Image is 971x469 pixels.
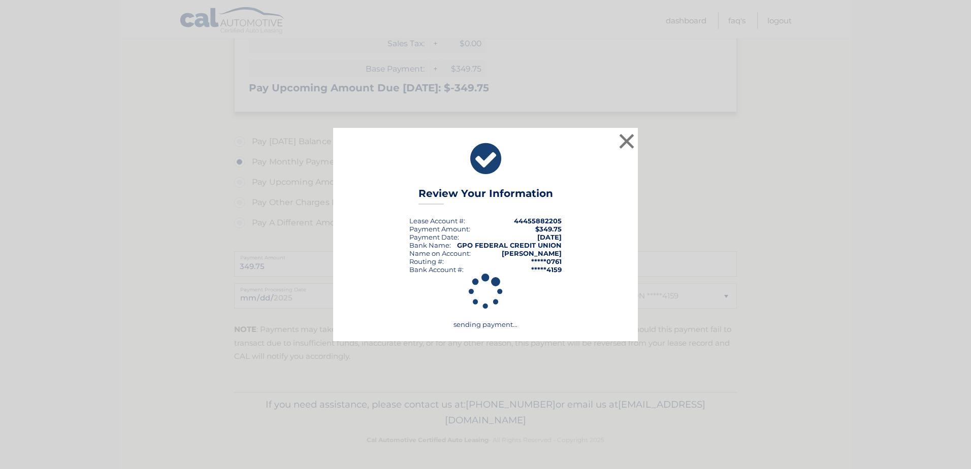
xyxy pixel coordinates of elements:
span: Payment Date [409,233,458,241]
h3: Review Your Information [418,187,553,205]
div: Name on Account: [409,249,471,257]
div: Payment Amount: [409,225,470,233]
div: : [409,233,459,241]
strong: 44455882205 [514,217,562,225]
button: × [617,131,637,151]
span: [DATE] [537,233,562,241]
div: Lease Account #: [409,217,465,225]
strong: [PERSON_NAME] [502,249,562,257]
div: Bank Name: [409,241,451,249]
span: $349.75 [535,225,562,233]
div: sending payment... [346,274,625,328]
strong: GPO FEDERAL CREDIT UNION [457,241,562,249]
